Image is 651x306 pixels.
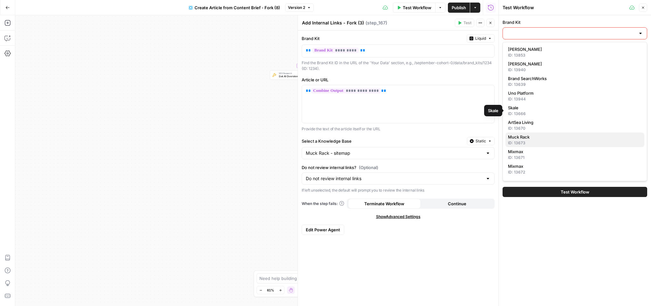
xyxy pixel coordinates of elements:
[508,96,642,102] div: ID: 13944
[503,42,647,48] div: Can't be blank
[508,75,639,82] span: Brand SearchWorks
[508,67,642,73] div: ID: 13940
[302,138,464,144] label: Select a Knowledge Base
[359,164,378,171] span: (Optional)
[508,111,642,117] div: ID: 13666
[267,288,274,293] span: 61%
[452,4,466,11] span: Publish
[508,61,639,67] span: [PERSON_NAME]
[448,201,466,207] span: Continue
[467,137,495,145] button: Static
[279,74,317,78] span: Get AI Overview
[508,169,642,175] div: ID: 13672
[302,201,344,207] a: When the step fails:
[448,3,470,13] button: Publish
[508,148,639,155] span: Mixmax
[366,20,387,26] span: ( step_167 )
[508,134,639,140] span: Muck Rack
[285,3,314,12] button: Version 2
[508,126,642,131] div: ID: 13670
[302,126,495,132] p: Provide the text of the article itself or the URL
[508,82,642,87] div: ID: 13639
[279,72,317,75] span: SEO Research
[508,90,639,96] span: Uno Platform
[306,175,483,182] input: Do not review internal links
[475,36,486,41] span: Liquid
[421,199,494,209] button: Continue
[302,187,495,194] p: If left unselected, the default will prompt you to review the internal links
[302,77,495,83] label: Article or URL
[503,19,647,25] label: Brand Kit
[288,5,305,10] span: Version 2
[393,3,435,13] button: Test Workflow
[270,71,330,80] div: SEO ResearchGet AI OverviewStep 162
[403,4,431,11] span: Test Workflow
[302,35,464,42] label: Brand Kit
[467,34,495,43] button: Liquid
[195,4,280,11] span: Create Article from Content Brief - Fork (8)
[508,52,642,58] div: ID: 13853
[364,201,404,207] span: Terminate Workflow
[302,20,364,26] textarea: Add Internal Links - Fork (3)
[508,178,639,184] span: Benchmark Email
[306,150,483,156] input: Muck Rack - sitemap
[508,140,642,146] div: ID: 13673
[302,225,344,235] button: Edit Power Agent
[306,227,340,233] span: Edit Power Agent
[561,189,589,195] span: Test Workflow
[508,105,639,111] span: Skale
[508,119,639,126] span: ArtSea Living
[463,20,471,26] span: Test
[302,60,495,71] div: Find the Brand Kit ID in the URL of the 'Your Data' section, e.g., /september-cohort-0/data/brand...
[272,73,276,77] img: 73nre3h8eff8duqnn8tc5kmlnmbe
[508,46,639,52] span: [PERSON_NAME]
[455,19,474,27] button: Test
[376,214,421,220] span: Show Advanced Settings
[302,164,495,171] label: Do not review internal links?
[185,3,284,13] button: Create Article from Content Brief - Fork (8)
[508,155,642,160] div: ID: 13671
[508,163,639,169] span: Mixmax
[503,187,647,197] button: Test Workflow
[476,138,486,144] span: Static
